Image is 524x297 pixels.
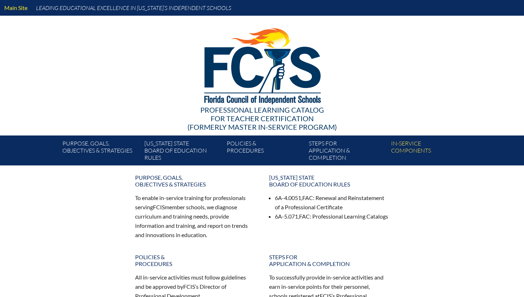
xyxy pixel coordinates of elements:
a: Purpose, goals,objectives & strategies [60,138,142,165]
span: FAC [302,194,313,201]
a: Steps forapplication & completion [306,138,388,165]
div: Professional Learning Catalog (formerly Master In-service Program) [57,106,467,131]
span: for Teacher Certification [211,114,314,123]
a: Steps forapplication & completion [265,251,393,270]
li: 6A-4.0051, : Renewal and Reinstatement of a Professional Certificate [275,193,389,212]
img: FCISlogo221.eps [189,16,336,113]
p: To enable in-service training for professionals serving member schools, we diagnose curriculum an... [135,193,255,239]
span: FAC [299,213,310,220]
a: Purpose, goals,objectives & strategies [131,171,259,190]
a: In-servicecomponents [388,138,470,165]
a: Policies &Procedures [131,251,259,270]
a: Policies &Procedures [224,138,306,165]
a: [US_STATE] StateBoard of Education rules [265,171,393,190]
a: Main Site [1,3,30,12]
span: FCIS [153,204,165,210]
li: 6A-5.071, : Professional Learning Catalogs [275,212,389,221]
span: FCIS [183,283,195,290]
a: [US_STATE] StateBoard of Education rules [142,138,224,165]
